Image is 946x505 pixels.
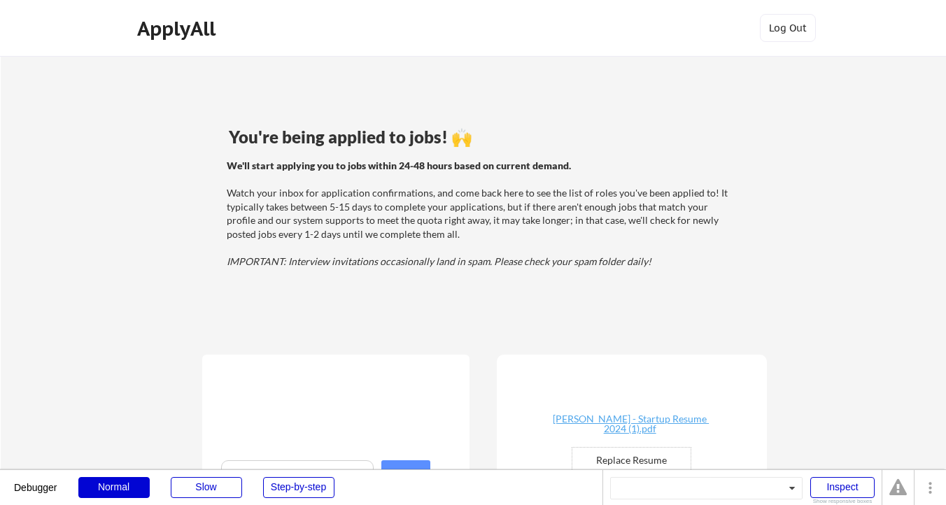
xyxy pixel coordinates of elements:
div: Show responsive boxes [810,499,875,504]
div: ApplyAll [137,17,220,41]
div: Debugger [14,470,57,492]
div: Inspect [810,477,875,498]
div: You're being applied to jobs! 🙌 [229,129,733,145]
strong: We'll start applying you to jobs within 24-48 hours based on current demand. [227,159,571,171]
em: IMPORTANT: Interview invitations occasionally land in spam. Please check your spam folder daily! [227,255,651,267]
div: Normal [78,477,150,498]
div: Slow [171,477,242,498]
button: Log Out [760,14,816,42]
input: e.g. Los Angeles, CA [221,460,374,488]
button: Save [381,460,430,488]
div: Step-by-step [263,477,334,498]
div: [PERSON_NAME] - Startup Resume 2024 (1).pdf [546,414,713,434]
a: [PERSON_NAME] - Startup Resume 2024 (1).pdf [546,414,713,436]
div: Watch your inbox for application confirmations, and come back here to see the list of roles you'v... [227,159,731,269]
